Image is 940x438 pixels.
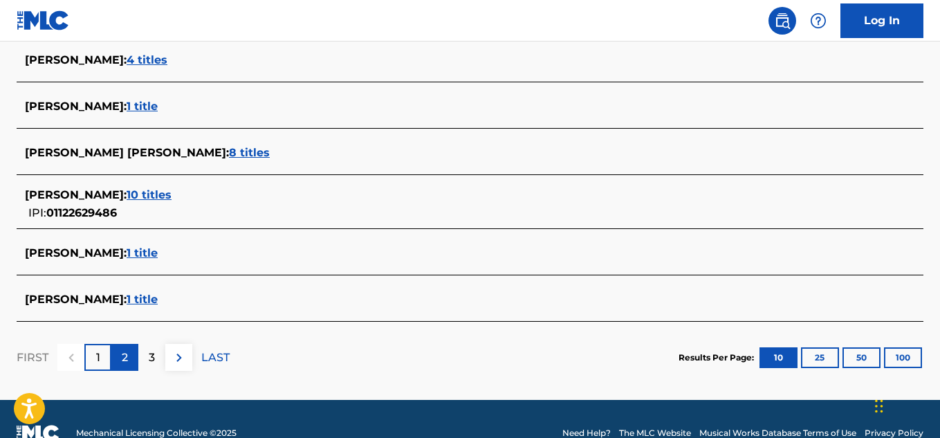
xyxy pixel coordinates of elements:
span: [PERSON_NAME] : [25,246,127,259]
span: [PERSON_NAME] : [25,53,127,66]
button: 10 [759,347,798,368]
iframe: Chat Widget [871,372,940,438]
div: Arrastrar [875,385,883,427]
p: 1 [96,349,100,366]
button: 50 [842,347,881,368]
span: 1 title [127,246,158,259]
p: LAST [201,349,230,366]
span: [PERSON_NAME] : [25,293,127,306]
img: help [810,12,827,29]
div: Widget de chat [871,372,940,438]
span: 1 title [127,293,158,306]
button: 100 [884,347,922,368]
img: right [171,349,187,366]
span: 1 title [127,100,158,113]
div: Help [804,7,832,35]
a: Log In [840,3,923,38]
span: [PERSON_NAME] [PERSON_NAME] : [25,146,229,159]
span: 10 titles [127,188,172,201]
span: 8 titles [229,146,270,159]
span: 01122629486 [46,206,117,219]
p: FIRST [17,349,48,366]
span: 4 titles [127,53,167,66]
img: search [774,12,791,29]
p: 2 [122,349,128,366]
img: MLC Logo [17,10,70,30]
a: Public Search [768,7,796,35]
span: [PERSON_NAME] : [25,100,127,113]
span: IPI: [28,206,46,219]
p: Results Per Page: [679,352,757,364]
span: [PERSON_NAME] : [25,188,127,201]
p: 3 [149,349,155,366]
button: 25 [801,347,839,368]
